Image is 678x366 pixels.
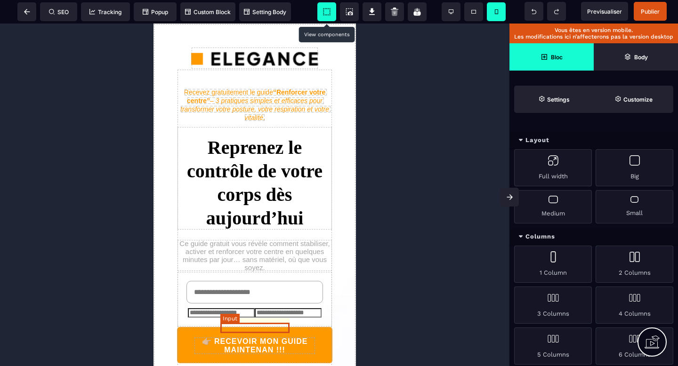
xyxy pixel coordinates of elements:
span: SEO [49,8,69,16]
span: View components [317,2,336,21]
span: Custom Block [185,8,231,16]
img: 36a31ef8dffae9761ab5e8e4264402e5_logo.png [38,24,165,46]
span: Recevez gratuitement le guide [31,65,120,72]
p: Vous êtes en version mobile. [514,27,673,33]
div: 2 Columns [596,246,673,283]
span: Screenshot [340,2,359,21]
text: Ce guide gratuit vous révèle comment stabiliser, activer et renforcer votre centre en quelques mi... [24,216,179,248]
div: Columns [509,228,678,246]
p: Les modifications ici n’affecterons pas la version desktop [514,33,673,40]
span: Settings [514,86,594,113]
div: 6 Columns [596,327,673,365]
strong: Settings [547,96,570,103]
span: Preview [581,2,628,21]
div: 1 Column [514,246,592,283]
button: 👉🏼 RECEVOIR MON GUIDE MAINTENAN !!! [24,303,179,340]
span: Open Style Manager [594,86,673,113]
div: Big [596,149,673,186]
div: Small [596,190,673,223]
span: Tracking [89,8,121,16]
text: Reprenez le contrôle de votre corps dès aujourd’hui [24,103,179,207]
strong: Customize [623,96,653,103]
strong: Body [634,54,648,61]
span: Open Layer Manager [594,43,678,71]
div: 5 Columns [514,327,592,365]
div: Medium [514,190,592,223]
strong: Bloc [551,54,563,61]
i: – 3 pratiques simples et efficaces pour transformer votre posture, votre respiration et votre vit... [27,73,178,98]
span: Popup [143,8,168,16]
div: Layout [509,132,678,149]
div: 4 Columns [596,286,673,324]
span: Setting Body [244,8,286,16]
span: Previsualiser [587,8,622,15]
div: Full width [514,149,592,186]
span: Open Blocks [509,43,594,71]
div: 3 Columns [514,286,592,324]
text: “Renforcer votre centre” [27,65,178,98]
span: Publier [641,8,660,15]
